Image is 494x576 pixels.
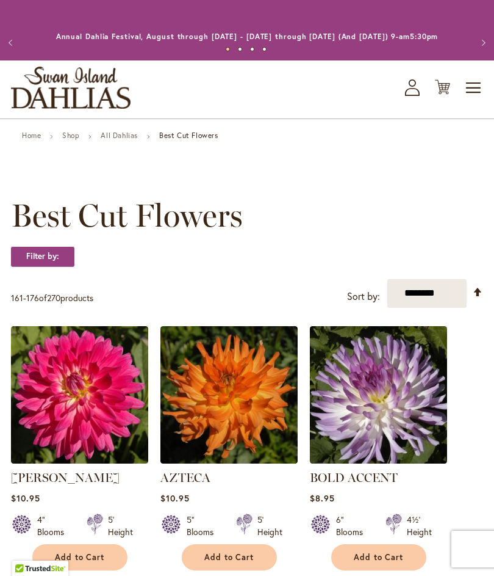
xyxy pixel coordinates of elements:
[187,514,221,538] div: 5" Blooms
[11,492,40,504] span: $10.95
[101,131,138,140] a: All Dahlias
[11,292,23,304] span: 161
[470,31,494,55] button: Next
[407,514,432,538] div: 4½' Height
[108,514,133,538] div: 5' Height
[11,470,120,485] a: [PERSON_NAME]
[204,552,254,563] span: Add to Cart
[336,514,371,538] div: 6" Blooms
[331,544,426,571] button: Add to Cart
[11,197,243,234] span: Best Cut Flowers
[354,552,404,563] span: Add to Cart
[238,47,242,51] button: 2 of 4
[11,326,148,464] img: MELISSA M
[160,326,298,464] img: AZTECA
[160,470,210,485] a: AZTECA
[160,454,298,466] a: AZTECA
[310,326,447,464] img: BOLD ACCENT
[11,67,131,109] a: store logo
[26,292,39,304] span: 176
[32,544,127,571] button: Add to Cart
[310,470,398,485] a: BOLD ACCENT
[9,533,43,567] iframe: Launch Accessibility Center
[37,514,72,538] div: 4" Blooms
[56,32,439,41] a: Annual Dahlia Festival, August through [DATE] - [DATE] through [DATE] (And [DATE]) 9-am5:30pm
[22,131,41,140] a: Home
[226,47,230,51] button: 1 of 4
[310,492,335,504] span: $8.95
[11,288,93,308] p: - of products
[47,292,60,304] span: 270
[182,544,277,571] button: Add to Cart
[55,552,105,563] span: Add to Cart
[310,454,447,466] a: BOLD ACCENT
[11,454,148,466] a: MELISSA M
[62,131,79,140] a: Shop
[159,131,218,140] strong: Best Cut Flowers
[347,285,380,308] label: Sort by:
[11,246,74,267] strong: Filter by:
[257,514,282,538] div: 5' Height
[262,47,267,51] button: 4 of 4
[250,47,254,51] button: 3 of 4
[160,492,190,504] span: $10.95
